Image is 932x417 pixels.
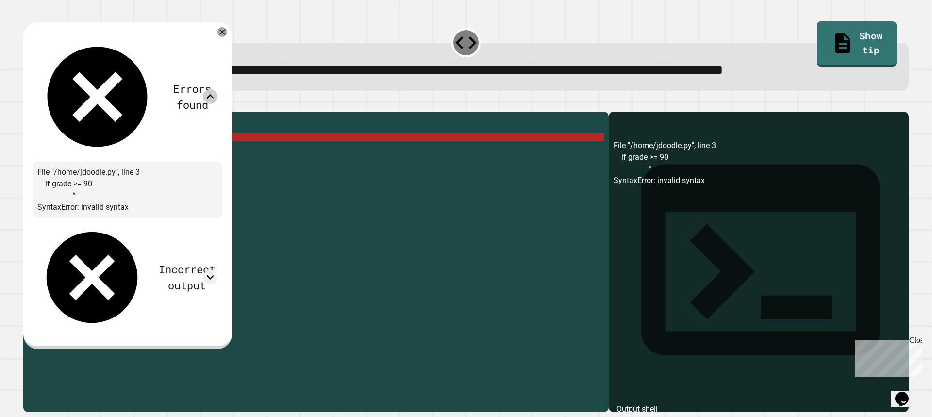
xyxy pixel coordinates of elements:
div: File "/home/jdoodle.py", line 3 if grade >= 90 ^ SyntaxError: invalid syntax [33,162,222,218]
iframe: chat widget [891,378,922,407]
div: Chat with us now!Close [4,4,67,62]
div: Incorrect output [156,261,217,293]
iframe: chat widget [851,336,922,377]
div: File "/home/jdoodle.py", line 3 if grade >= 90 ^ SyntaxError: invalid syntax [614,140,904,412]
div: Errors found [167,81,217,113]
a: Show tip [817,21,896,66]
